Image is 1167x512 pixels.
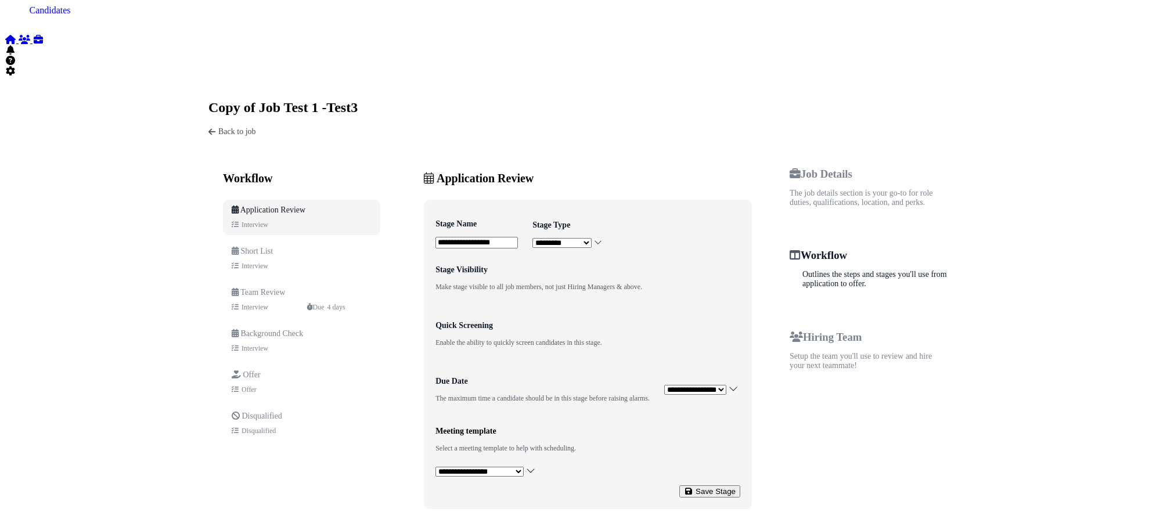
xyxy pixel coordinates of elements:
[30,5,71,16] div: Candidates
[242,427,276,435] div: Disqualified
[435,338,602,347] p: Enable the ability to quickly screen candidates in this stage.
[208,100,358,116] h2: Copy of Job Test 1 -Test3
[218,127,256,136] span: Back to job
[424,172,752,185] h2: Application Review
[790,352,947,370] p: Setup the team you'll use to review and hire your next teammate!
[241,247,273,255] span: Short List
[240,205,305,214] span: Application Review
[242,344,268,353] div: Interview
[435,219,518,229] h3: Stage Name
[435,321,602,330] h3: Quick Screening
[684,487,736,496] div: Save Stage
[802,270,947,289] p: Outlines the steps and stages you'll use from application to offer.
[242,385,257,394] div: Offer
[790,331,947,344] h3: Hiring Team
[242,303,268,312] div: Interview
[435,394,650,403] p: The maximum time a candidate should be in this stage before raising alarms.
[435,444,576,453] p: Select a meeting template to help with scheduling.
[435,265,642,275] h3: Stage Visibility
[242,412,282,420] span: Disqualified
[435,427,576,436] h3: Meeting template
[679,485,740,497] button: Save Stage
[790,249,947,262] h3: Workflow
[435,377,650,386] h3: Due Date
[243,370,261,379] span: Offer
[223,172,380,185] h2: Workflow
[307,303,325,312] div: Due
[790,168,947,181] h3: Job Details
[532,221,602,230] h3: Stage Type
[435,283,642,291] p: Make stage visible to all job members, not just Hiring Managers & above.
[240,288,285,297] span: Team Review
[242,221,268,229] div: Interview
[19,35,33,45] a: Candidates
[241,329,304,338] span: Background Check
[242,262,268,271] div: Interview
[307,303,345,312] div: 4 days
[790,189,947,207] p: The job details section is your go-to for role duties, qualifications, location, and perks.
